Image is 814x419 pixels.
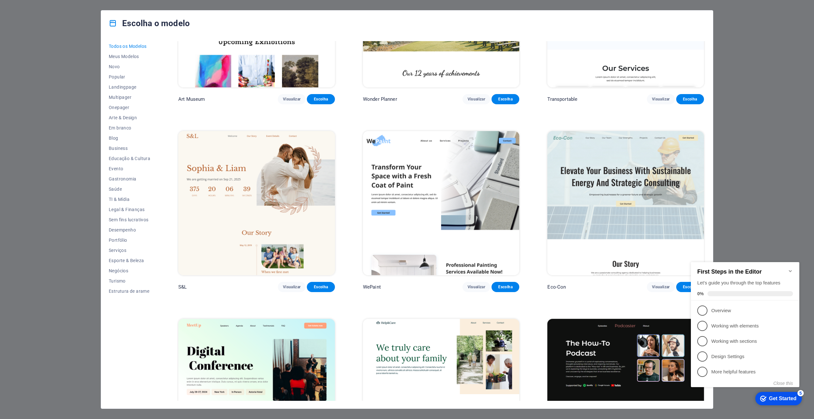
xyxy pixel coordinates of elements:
[9,16,105,22] h2: First Steps in the Editor
[109,258,150,263] span: Esporte & Beleza
[109,85,150,90] span: Landingpage
[468,97,485,102] span: Visualizar
[3,111,111,127] li: More helpful features
[652,284,670,290] span: Visualizar
[3,81,111,96] li: Working with sections
[109,18,190,28] h4: Escolha o modelo
[109,245,150,255] button: Serviços
[23,55,100,61] p: Overview
[363,131,520,275] img: WePaint
[109,217,150,222] span: Sem fins lucrativos
[109,194,150,204] button: TI & Mídia
[676,94,704,104] button: Escolha
[307,94,335,104] button: Escolha
[109,143,150,153] button: Business
[109,82,150,92] button: Landingpage
[3,50,111,65] li: Overview
[178,284,187,290] p: S&L
[109,92,150,102] button: Multipager
[681,284,699,290] span: Escolha
[81,143,108,149] div: Get Started
[109,215,150,225] button: Sem fins lucrativos
[178,131,335,275] img: S&L
[109,164,150,174] button: Evento
[363,96,397,102] p: Wonder Planner
[492,94,519,104] button: Escolha
[109,62,150,72] button: Novo
[283,284,300,290] span: Visualizar
[283,97,300,102] span: Visualizar
[109,286,150,296] button: Estrutura de arame
[109,133,150,143] button: Blog
[109,54,150,59] span: Meus Modelos
[100,16,105,21] div: Minimize checklist
[109,187,150,192] span: Saúde
[468,284,485,290] span: Visualizar
[109,136,150,141] span: Blog
[109,115,150,120] span: Arte & Design
[109,184,150,194] button: Saúde
[312,284,329,290] span: Escolha
[109,227,150,232] span: Desempenho
[109,41,150,51] button: Todos os Modelos
[647,94,675,104] button: Visualizar
[67,139,114,152] div: Get Started 5 items remaining, 0% complete
[109,113,150,123] button: Arte & Design
[109,64,150,69] span: Novo
[363,284,381,290] p: WePaint
[109,174,150,184] button: Gastronomia
[109,289,150,294] span: Estrutura de arame
[109,255,150,266] button: Esporte & Beleza
[23,70,100,77] p: Working with elements
[109,238,150,243] span: Portfólio
[547,131,704,275] img: Eco-Con
[109,137,115,143] div: 5
[109,146,150,151] span: Business
[109,176,150,181] span: Gastronomia
[109,276,150,286] button: Turismo
[652,97,670,102] span: Visualizar
[109,74,150,79] span: Popular
[109,44,150,49] span: Todos os Modelos
[547,96,577,102] p: Transportable
[109,268,150,273] span: Negócios
[109,153,150,164] button: Educação & Cultura
[278,94,306,104] button: Visualizar
[647,282,675,292] button: Visualizar
[109,248,150,253] span: Serviços
[547,284,566,290] p: Eco-Con
[109,197,150,202] span: TI & Mídia
[497,97,514,102] span: Escolha
[109,51,150,62] button: Meus Modelos
[463,94,490,104] button: Visualizar
[681,97,699,102] span: Escolha
[178,96,205,102] p: Art Museum
[23,116,100,122] p: More helpful features
[463,282,490,292] button: Visualizar
[9,27,105,33] div: Let's guide you through the top features
[109,105,150,110] span: Onepager
[3,65,111,81] li: Working with elements
[109,72,150,82] button: Popular
[109,225,150,235] button: Desempenho
[9,38,19,43] span: 0%
[109,278,150,283] span: Turismo
[497,284,514,290] span: Escolha
[307,282,335,292] button: Escolha
[109,166,150,171] span: Evento
[109,125,150,130] span: Em branco
[109,204,150,215] button: Legal & Finanças
[278,282,306,292] button: Visualizar
[676,282,704,292] button: Escolha
[492,282,519,292] button: Escolha
[109,156,150,161] span: Educação & Cultura
[109,95,150,100] span: Multipager
[85,128,105,133] button: Close this
[23,85,100,92] p: Working with sections
[312,97,329,102] span: Escolha
[23,100,100,107] p: Design Settings
[109,235,150,245] button: Portfólio
[109,102,150,113] button: Onepager
[109,123,150,133] button: Em branco
[109,266,150,276] button: Negócios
